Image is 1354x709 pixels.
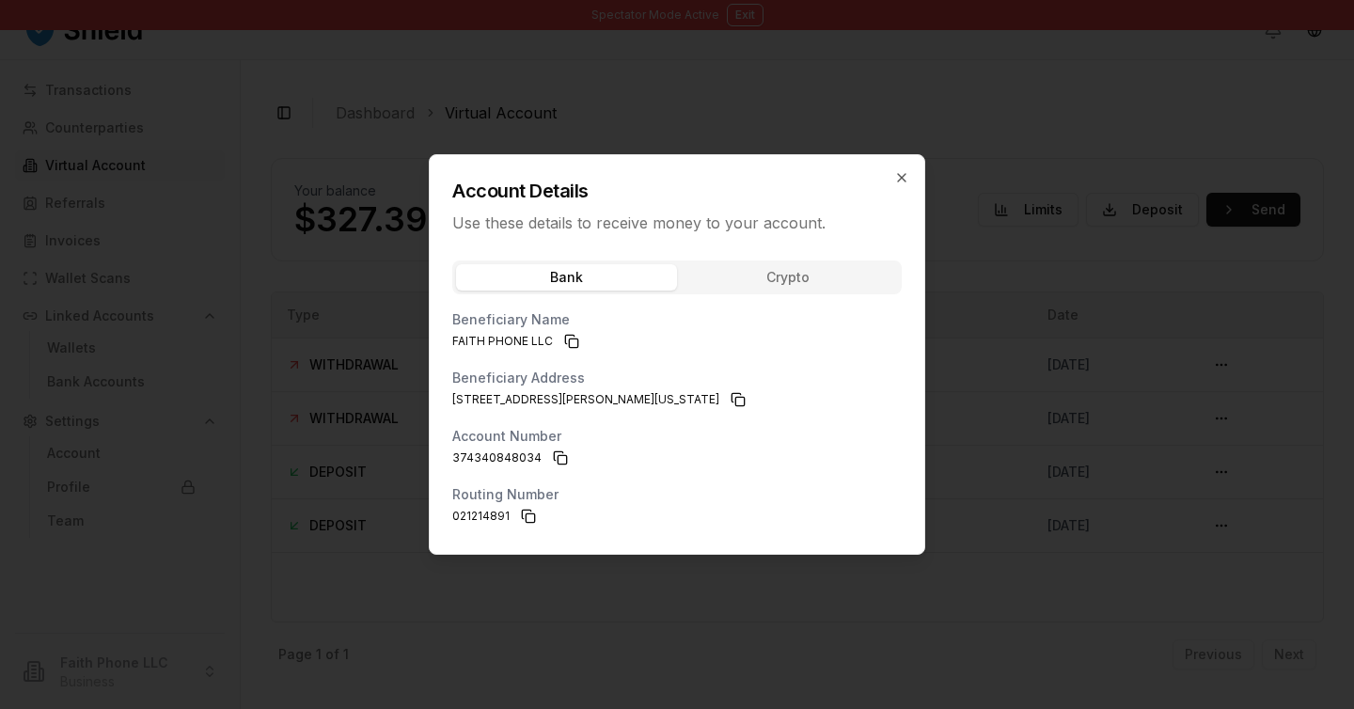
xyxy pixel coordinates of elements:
[452,430,561,443] p: Account Number
[452,371,585,385] p: Beneficiary Address
[513,501,543,531] button: Copy to clipboard
[557,326,587,356] button: Copy to clipboard
[452,334,553,349] span: FAITH PHONE LLC
[452,212,902,234] p: Use these details to receive money to your account.
[723,385,753,415] button: Copy to clipboard
[456,264,677,291] button: Bank
[452,392,719,407] span: [STREET_ADDRESS][PERSON_NAME][US_STATE]
[452,178,902,204] h2: Account Details
[452,509,510,524] span: 021214891
[677,264,898,291] button: Crypto
[545,443,575,473] button: Copy to clipboard
[452,313,570,326] p: Beneficiary Name
[452,450,542,465] span: 374340848034
[452,488,559,501] p: Routing Number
